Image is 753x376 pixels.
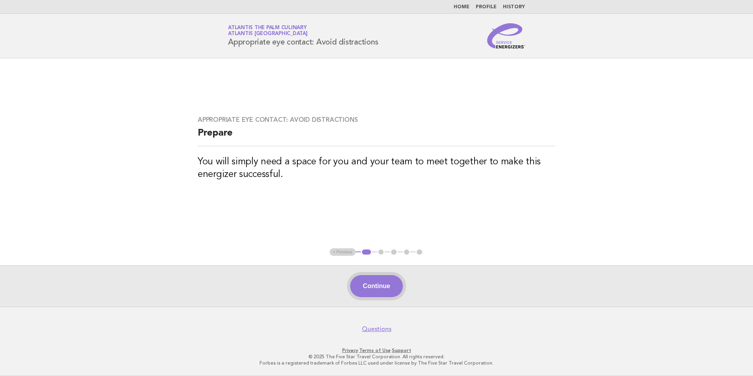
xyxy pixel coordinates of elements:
h3: You will simply need a space for you and your team to meet together to make this energizer succes... [198,156,555,181]
a: History [503,5,525,9]
p: Forbes is a registered trademark of Forbes LLC used under license by The Five Star Travel Corpora... [135,360,618,366]
a: Home [454,5,469,9]
h2: Prepare [198,127,555,146]
span: Atlantis [GEOGRAPHIC_DATA] [228,32,308,37]
a: Support [392,348,411,353]
button: 1 [361,248,372,256]
a: Terms of Use [359,348,391,353]
button: Continue [350,275,402,297]
img: Service Energizers [487,23,525,48]
h1: Appropriate eye contact: Avoid distractions [228,26,378,46]
h3: Appropriate eye contact: Avoid distractions [198,116,555,124]
a: Profile [476,5,497,9]
p: · · [135,347,618,354]
a: Questions [362,325,391,333]
a: Atlantis The Palm CulinaryAtlantis [GEOGRAPHIC_DATA] [228,25,308,36]
a: Privacy [342,348,358,353]
p: © 2025 The Five Star Travel Corporation. All rights reserved. [135,354,618,360]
